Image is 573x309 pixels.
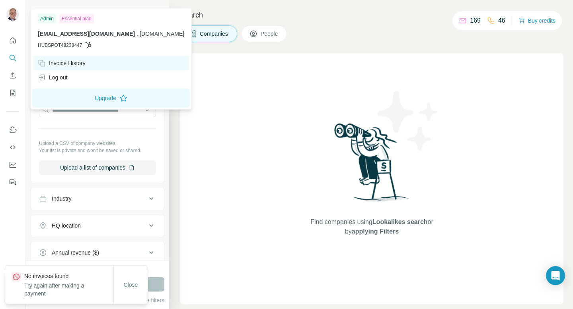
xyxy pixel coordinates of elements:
[31,7,56,14] div: New search
[180,10,563,21] h4: Search
[6,68,19,83] button: Enrich CSV
[32,89,190,108] button: Upgrade
[200,30,229,38] span: Companies
[38,73,68,81] div: Log out
[6,140,19,154] button: Use Surfe API
[124,281,138,289] span: Close
[136,31,138,37] span: .
[331,121,413,210] img: Surfe Illustration - Woman searching with binoculars
[518,15,555,26] button: Buy credits
[118,278,144,292] button: Close
[498,16,505,25] p: 46
[38,31,135,37] span: [EMAIL_ADDRESS][DOMAIN_NAME]
[6,158,19,172] button: Dashboard
[372,218,428,225] span: Lookalikes search
[6,175,19,189] button: Feedback
[38,42,82,49] span: HUBSPOT48238447
[6,8,19,21] img: Avatar
[31,189,164,208] button: Industry
[59,14,94,23] div: Essential plan
[470,16,481,25] p: 169
[39,147,156,154] p: Your list is private and won't be saved or shared.
[352,228,399,235] span: applying Filters
[31,216,164,235] button: HQ location
[52,222,81,230] div: HQ location
[140,31,184,37] span: [DOMAIN_NAME]
[39,160,156,175] button: Upload a list of companies
[546,266,565,285] div: Open Intercom Messenger
[6,51,19,65] button: Search
[31,243,164,262] button: Annual revenue ($)
[24,282,113,297] p: Try again after making a payment
[39,140,156,147] p: Upload a CSV of company websites.
[24,272,113,280] p: No invoices found
[52,249,99,257] div: Annual revenue ($)
[138,5,169,17] button: Hide
[52,195,72,203] div: Industry
[6,123,19,137] button: Use Surfe on LinkedIn
[261,30,279,38] span: People
[372,85,444,156] img: Surfe Illustration - Stars
[308,217,435,236] span: Find companies using or by
[6,86,19,100] button: My lists
[38,59,86,67] div: Invoice History
[6,33,19,48] button: Quick start
[38,14,56,23] div: Admin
